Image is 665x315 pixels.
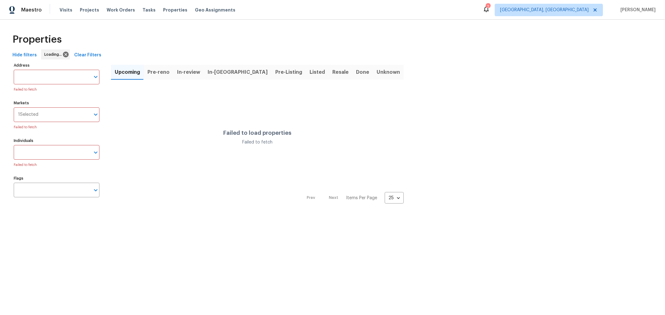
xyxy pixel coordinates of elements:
[223,139,292,145] div: Failed to fetch
[14,125,99,130] p: Failed to fetch
[275,68,302,77] span: Pre-Listing
[177,68,200,77] span: In-review
[301,192,404,204] nav: Pagination Navigation
[223,130,292,136] h4: Failed to load properties
[486,4,490,10] div: 7
[208,68,268,77] span: In-[GEOGRAPHIC_DATA]
[14,87,99,92] p: Failed to fetch
[18,112,38,117] span: 1 Selected
[12,51,37,59] span: Hide filters
[74,51,101,59] span: Clear Filters
[500,7,589,13] span: [GEOGRAPHIC_DATA], [GEOGRAPHIC_DATA]
[91,73,100,81] button: Open
[91,186,100,195] button: Open
[72,49,104,61] button: Clear Filters
[142,8,156,12] span: Tasks
[21,7,42,13] span: Maestro
[14,139,99,143] label: Individuals
[385,190,404,206] div: 25
[91,110,100,119] button: Open
[91,148,100,157] button: Open
[163,7,187,13] span: Properties
[356,68,369,77] span: Done
[195,7,235,13] span: Geo Assignments
[60,7,72,13] span: Visits
[377,68,400,77] span: Unknown
[346,195,377,201] p: Items Per Page
[44,51,64,58] span: Loading...
[332,68,349,77] span: Resale
[10,49,39,61] button: Hide filters
[14,101,99,105] label: Markets
[14,63,99,67] label: Address
[115,68,140,77] span: Upcoming
[618,7,656,13] span: [PERSON_NAME]
[107,7,135,13] span: Work Orders
[80,7,99,13] span: Projects
[41,49,70,59] div: Loading...
[310,68,325,77] span: Listed
[14,162,99,168] p: Failed to fetch
[12,36,62,43] span: Properties
[14,176,99,180] label: Flags
[147,68,170,77] span: Pre-reno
